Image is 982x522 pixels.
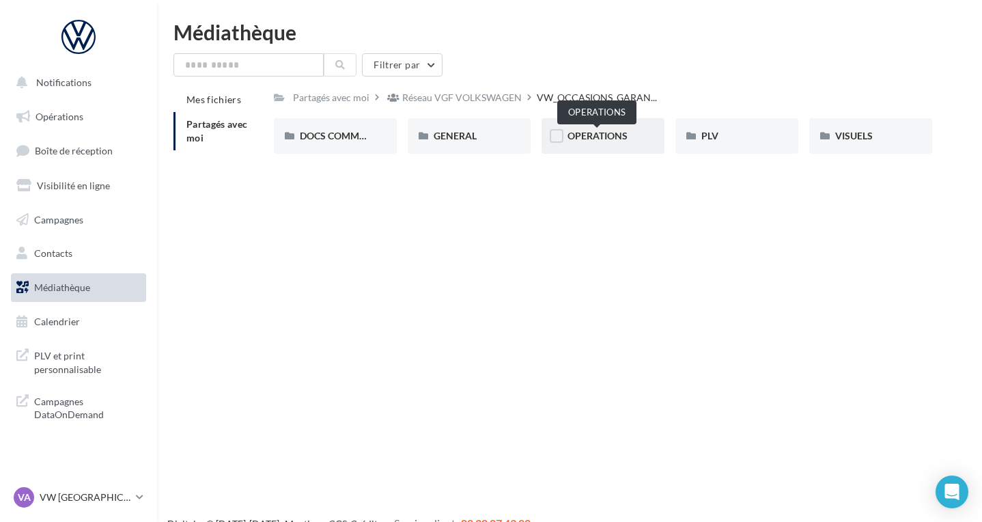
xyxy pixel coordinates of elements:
[936,476,968,508] div: Open Intercom Messenger
[701,130,718,141] span: PLV
[8,136,149,165] a: Boîte de réception
[835,130,873,141] span: VISUELS
[37,180,110,191] span: Visibilité en ligne
[18,491,31,504] span: VA
[8,273,149,302] a: Médiathèque
[36,77,92,88] span: Notifications
[11,484,146,510] a: VA VW [GEOGRAPHIC_DATA]
[34,213,83,225] span: Campagnes
[402,91,522,105] div: Réseau VGF VOLKSWAGEN
[8,341,149,381] a: PLV et print personnalisable
[537,91,657,105] span: VW_OCCASIONS_GARAN...
[557,100,636,124] div: OPERATIONS
[34,346,141,376] span: PLV et print personnalisable
[34,281,90,293] span: Médiathèque
[8,206,149,234] a: Campagnes
[36,111,83,122] span: Opérations
[34,392,141,422] span: Campagnes DataOnDemand
[434,130,477,141] span: GENERAL
[186,94,241,105] span: Mes fichiers
[40,491,130,504] p: VW [GEOGRAPHIC_DATA]
[300,130,400,141] span: DOCS COMMERCIAUX
[293,91,369,105] div: Partagés avec moi
[35,145,113,156] span: Boîte de réception
[8,307,149,336] a: Calendrier
[8,102,149,131] a: Opérations
[8,387,149,427] a: Campagnes DataOnDemand
[8,239,149,268] a: Contacts
[8,171,149,200] a: Visibilité en ligne
[186,118,248,143] span: Partagés avec moi
[34,247,72,259] span: Contacts
[34,316,80,327] span: Calendrier
[173,22,966,42] div: Médiathèque
[8,68,143,97] button: Notifications
[362,53,443,77] button: Filtrer par
[567,130,628,141] span: OPERATIONS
